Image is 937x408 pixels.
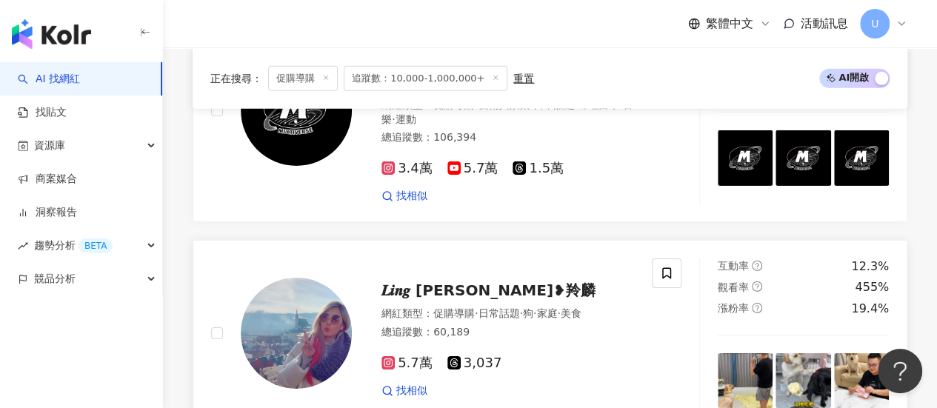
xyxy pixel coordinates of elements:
div: 網紅類型 ： [381,307,634,321]
span: · [519,307,522,319]
span: rise [18,241,28,251]
img: post-image [834,353,889,408]
span: question-circle [752,303,762,313]
span: 促購導購 [433,307,475,319]
img: post-image [718,130,773,185]
span: · [557,307,560,319]
span: U [871,16,878,32]
span: · [475,98,478,110]
span: 5.7萬 [447,161,498,176]
div: 12.3% [851,258,889,275]
span: 3,037 [447,355,502,371]
span: 美食 [561,307,581,319]
span: 音樂 [381,98,633,125]
span: 命理占卜 [578,98,619,110]
div: 19.4% [851,301,889,317]
span: 1.5萬 [513,161,564,176]
img: KOL Avatar [241,278,352,389]
span: 活動訊息 [801,16,848,30]
span: · [575,98,578,110]
iframe: Help Scout Beacon - Open [878,349,922,393]
span: 找相似 [396,384,427,398]
a: 找相似 [381,384,427,398]
span: 狗 [523,307,533,319]
span: question-circle [752,281,762,292]
span: 促購導購 [268,65,338,90]
span: 資源庫 [34,129,65,162]
span: · [619,98,622,110]
img: KOL Avatar [241,55,352,166]
span: · [475,307,478,319]
span: 趨勢分析 [34,229,113,262]
span: 繁體中文 [706,16,753,32]
img: post-image [718,353,773,408]
span: 5.7萬 [381,355,433,371]
img: post-image [776,353,830,408]
div: BETA [79,238,113,253]
div: 總追蹤數 ： 106,394 [381,130,634,145]
span: 找相似 [396,189,427,204]
a: 商案媒合 [18,172,77,187]
span: 日常話題 [478,307,519,319]
span: 競品分析 [34,262,76,295]
span: · [392,113,395,125]
span: 正在搜尋 ： [210,72,262,84]
span: 互動率 [718,260,749,272]
a: 找相似 [381,189,427,204]
div: 總追蹤數 ： 60,189 [381,325,634,340]
a: searchAI 找網紅 [18,72,80,87]
img: post-image [776,130,830,185]
span: 藝術與娛樂 [478,98,530,110]
span: 追蹤數：10,000-1,000,000+ [344,65,507,90]
span: 促購導購 [433,98,475,110]
span: · [533,307,536,319]
span: question-circle [752,261,762,271]
span: · [530,98,533,110]
span: 𝑳𝒊𝒏𝒈 [PERSON_NAME]❥羚麟 [381,281,596,299]
div: 455% [855,279,889,295]
div: 網紅類型 ： [381,98,634,127]
div: 重置 [513,72,534,84]
img: logo [12,19,91,49]
span: 運動 [395,113,416,125]
a: 洞察報告 [18,205,77,220]
span: 觀看率 [718,281,749,293]
span: 3.4萬 [381,161,433,176]
a: 找貼文 [18,105,67,120]
span: 家庭 [536,307,557,319]
img: post-image [834,130,889,185]
span: 漲粉率 [718,302,749,314]
span: 日常話題 [533,98,575,110]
